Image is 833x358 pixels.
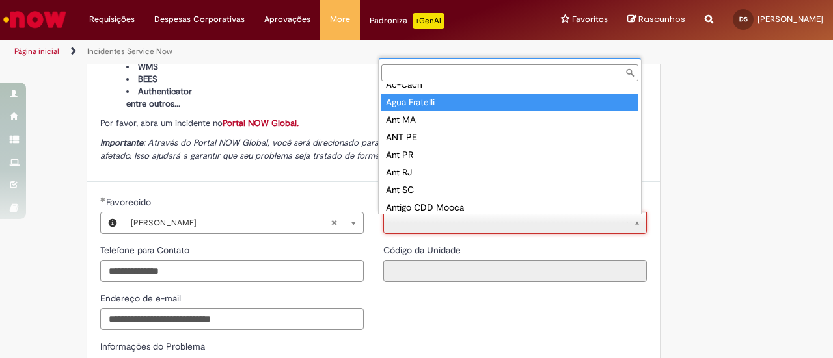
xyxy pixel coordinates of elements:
[381,129,638,146] div: ANT PE
[379,84,641,214] ul: Local onde deseja ser atendido
[381,146,638,164] div: Ant PR
[381,164,638,181] div: Ant RJ
[381,76,638,94] div: Ac-Cacn
[381,111,638,129] div: Ant MA
[381,199,638,216] div: Antigo CDD Mooca
[381,94,638,111] div: Agua Fratelli
[381,181,638,199] div: Ant SC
